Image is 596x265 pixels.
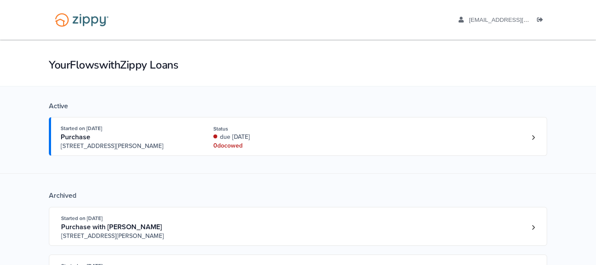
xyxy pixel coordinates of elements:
img: Logo [49,9,114,31]
a: Open loan 4215448 [49,207,547,246]
h1: Your Flows with Zippy Loans [49,58,547,72]
span: Started on [DATE] [61,125,102,131]
a: edit profile [459,17,569,25]
span: Purchase with [PERSON_NAME] [61,223,162,231]
span: Started on [DATE] [61,215,103,221]
div: Archived [49,191,547,200]
a: Loan number 4215448 [527,221,540,234]
a: Loan number 4258806 [527,131,540,144]
span: ivangray44@yahoo.com [469,17,569,23]
div: 0 doc owed [213,141,330,150]
span: [STREET_ADDRESS][PERSON_NAME] [61,142,194,151]
div: due [DATE] [213,133,330,141]
a: Log out [537,17,547,25]
span: [STREET_ADDRESS][PERSON_NAME] [61,232,194,241]
div: Active [49,102,547,110]
div: Status [213,125,330,133]
span: Purchase [61,133,90,141]
a: Open loan 4258806 [49,117,547,156]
